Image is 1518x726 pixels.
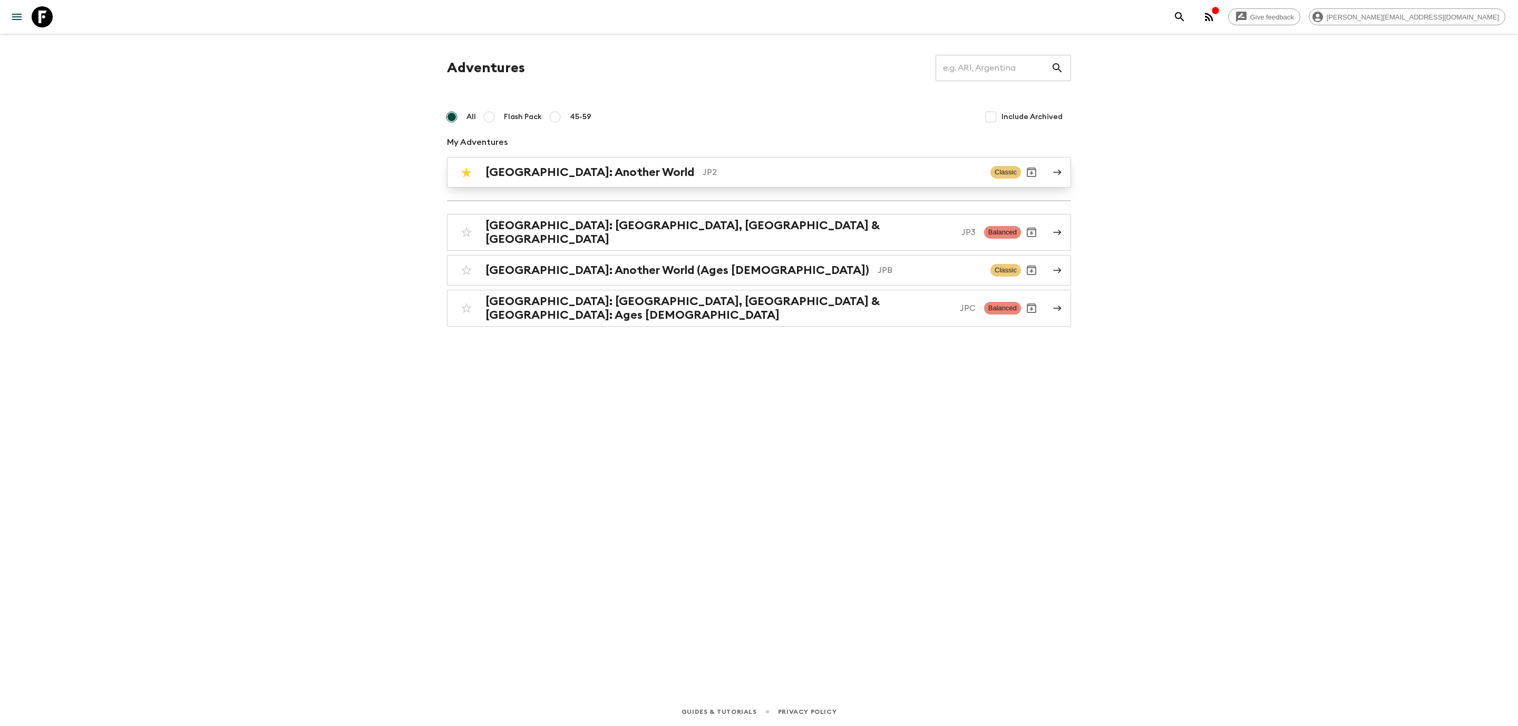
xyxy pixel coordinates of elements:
[447,290,1071,327] a: [GEOGRAPHIC_DATA]: [GEOGRAPHIC_DATA], [GEOGRAPHIC_DATA] & [GEOGRAPHIC_DATA]: Ages [DEMOGRAPHIC_DA...
[703,166,982,179] p: JP2
[447,157,1071,188] a: [GEOGRAPHIC_DATA]: Another WorldJP2ClassicArchive
[1001,112,1063,122] span: Include Archived
[447,136,1071,149] p: My Adventures
[1021,260,1042,281] button: Archive
[1021,298,1042,319] button: Archive
[1169,6,1190,27] button: search adventures
[504,112,542,122] span: Flash Pack
[570,112,591,122] span: 45-59
[485,295,951,322] h2: [GEOGRAPHIC_DATA]: [GEOGRAPHIC_DATA], [GEOGRAPHIC_DATA] & [GEOGRAPHIC_DATA]: Ages [DEMOGRAPHIC_DATA]
[6,6,27,27] button: menu
[936,53,1051,83] input: e.g. AR1, Argentina
[1321,13,1505,21] span: [PERSON_NAME][EMAIL_ADDRESS][DOMAIN_NAME]
[984,226,1021,239] span: Balanced
[447,255,1071,286] a: [GEOGRAPHIC_DATA]: Another World (Ages [DEMOGRAPHIC_DATA])JPBClassicArchive
[990,166,1021,179] span: Classic
[960,302,976,315] p: JPC
[1021,162,1042,183] button: Archive
[485,165,694,179] h2: [GEOGRAPHIC_DATA]: Another World
[1244,13,1300,21] span: Give feedback
[447,214,1071,251] a: [GEOGRAPHIC_DATA]: [GEOGRAPHIC_DATA], [GEOGRAPHIC_DATA] & [GEOGRAPHIC_DATA]JP3BalancedArchive
[878,264,982,277] p: JPB
[1021,222,1042,243] button: Archive
[961,226,976,239] p: JP3
[682,706,757,718] a: Guides & Tutorials
[1228,8,1300,25] a: Give feedback
[1309,8,1505,25] div: [PERSON_NAME][EMAIL_ADDRESS][DOMAIN_NAME]
[984,302,1021,315] span: Balanced
[485,263,869,277] h2: [GEOGRAPHIC_DATA]: Another World (Ages [DEMOGRAPHIC_DATA])
[778,706,836,718] a: Privacy Policy
[447,57,525,79] h1: Adventures
[485,219,953,246] h2: [GEOGRAPHIC_DATA]: [GEOGRAPHIC_DATA], [GEOGRAPHIC_DATA] & [GEOGRAPHIC_DATA]
[466,112,476,122] span: All
[990,264,1021,277] span: Classic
